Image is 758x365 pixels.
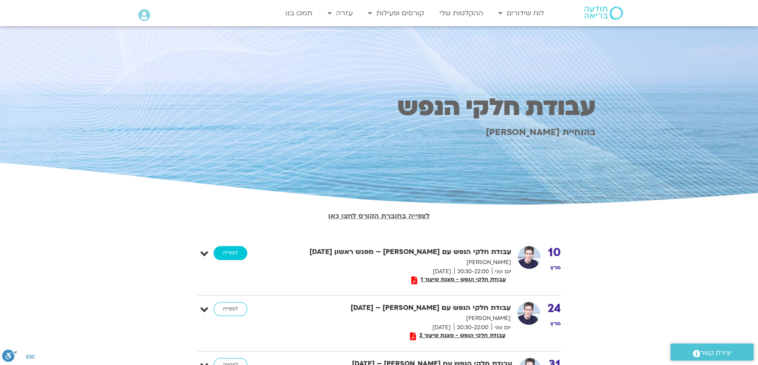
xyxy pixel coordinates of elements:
a: יצירת קשר [670,344,754,361]
a: תמכו בנו [281,5,317,21]
a: ההקלטות שלי [435,5,488,21]
span: יום שני [491,323,511,332]
strong: 24 [547,302,561,315]
strong: 10 [548,246,561,259]
strong: עבודת חלקי הנפש עם [PERSON_NAME] – מפגש ראשון [DATE] [297,246,511,258]
p: [PERSON_NAME] [296,314,511,323]
a: לוח שידורים [494,5,548,21]
span: מרץ [550,320,561,327]
span: עבודת חלקי הנפש - מצגת שיעור 1 [418,276,509,282]
a: עבודת חלקי הנפש - מצגת שיעור 2 [407,332,509,341]
span: [DATE] [430,267,454,276]
img: תודעה בריאה [584,7,623,20]
a: עזרה [323,5,357,21]
span: מרץ [550,264,561,271]
span: יום שני [492,267,511,276]
h1: עבודת חלקי הנפש [162,97,596,118]
a: לצפייה [214,246,247,260]
span: [DATE] [429,323,454,332]
p: [PERSON_NAME] [297,258,511,267]
span: יצירת קשר [700,347,732,359]
span: 20:30-22:00 [454,323,491,332]
span: 20:30-22:00 [454,267,492,276]
span: עבודת חלקי הנפש - מצגת שיעור 2 [416,332,509,338]
a: לצפייה בחוברת הקורס לחצו כאן [328,211,430,221]
a: לצפייה [214,302,247,316]
a: קורסים ופעילות [364,5,428,21]
a: עבודת חלקי הנפש - מצגת שיעור 1 [408,276,509,285]
h1: בהנחיית [PERSON_NAME] [162,127,596,137]
strong: עבודת חלקי הנפש עם [PERSON_NAME] – [DATE] [296,302,511,314]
